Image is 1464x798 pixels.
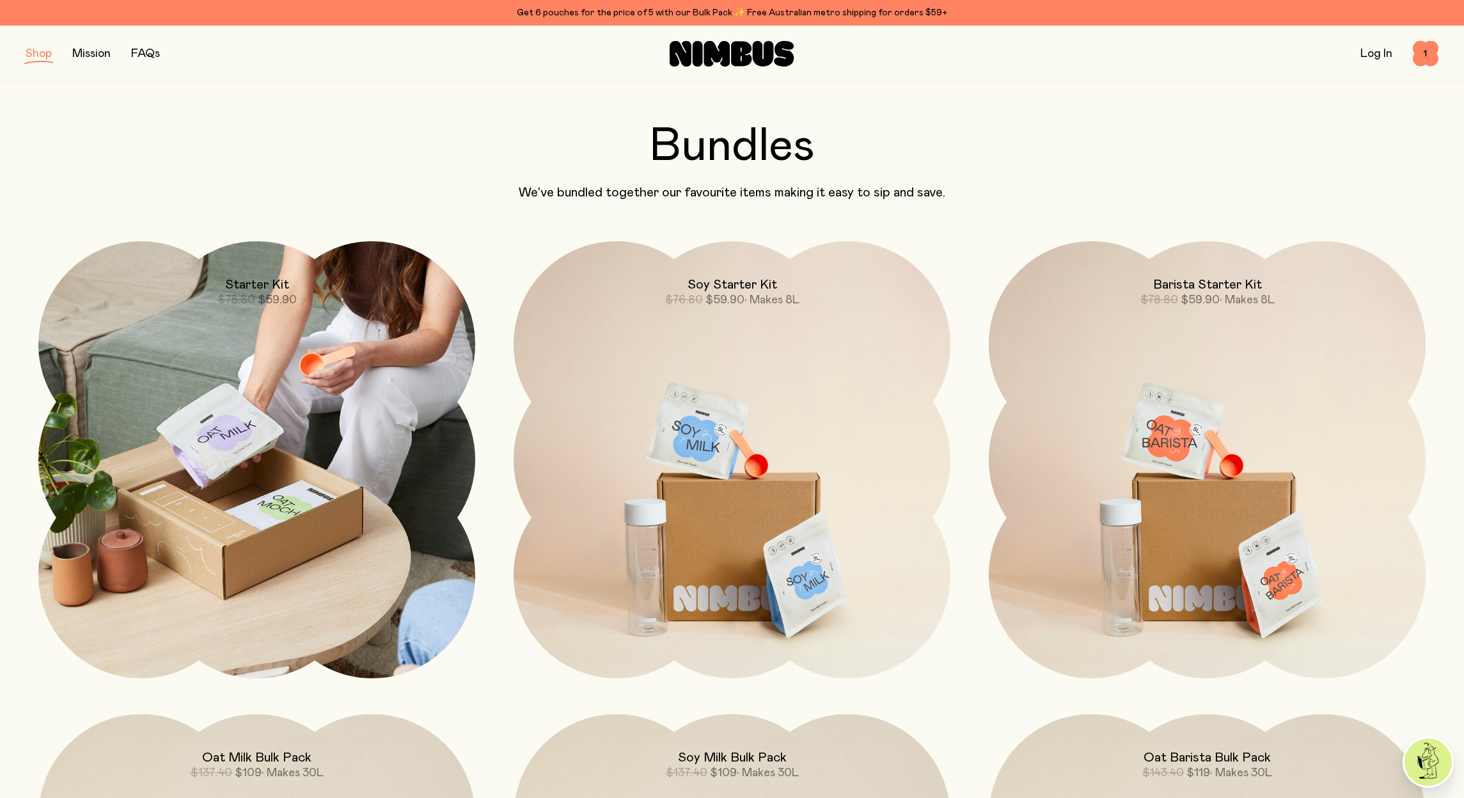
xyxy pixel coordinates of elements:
a: Starter Kit$78.80$59.90 [38,241,475,678]
div: Get 6 pouches for the price of 5 with our Bulk Pack ✨ Free Australian metro shipping for orders $59+ [26,5,1438,20]
h2: Oat Barista Bulk Pack [1144,750,1271,765]
img: agent [1405,738,1452,786]
span: $59.90 [258,294,297,306]
a: Barista Starter Kit$78.80$59.90• Makes 8L [989,241,1426,678]
h2: Soy Starter Kit [688,277,777,292]
span: $59.90 [1181,294,1220,306]
a: Log In [1360,48,1392,60]
h2: Starter Kit [225,277,289,292]
span: • Makes 30L [262,767,324,779]
span: $59.90 [705,294,744,306]
span: • Makes 8L [1220,294,1275,306]
span: $109 [235,767,262,779]
span: $137.40 [191,767,232,779]
a: FAQs [131,48,160,60]
h2: Soy Milk Bulk Pack [678,750,787,765]
span: • Makes 8L [744,294,799,306]
a: Soy Starter Kit$76.80$59.90• Makes 8L [514,241,950,678]
span: • Makes 30L [1210,767,1272,779]
span: $78.80 [217,294,255,306]
span: $143.40 [1142,767,1184,779]
p: We’ve bundled together our favourite items making it easy to sip and save. [26,185,1438,200]
span: • Makes 30L [737,767,799,779]
span: $76.80 [665,294,703,306]
span: $109 [710,767,737,779]
h2: Barista Starter Kit [1153,277,1262,292]
span: $137.40 [666,767,707,779]
span: $119 [1186,767,1210,779]
a: Mission [72,48,111,60]
h2: Bundles [26,124,1438,170]
button: 1 [1413,41,1438,67]
span: $78.80 [1140,294,1178,306]
h2: Oat Milk Bulk Pack [202,750,311,765]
